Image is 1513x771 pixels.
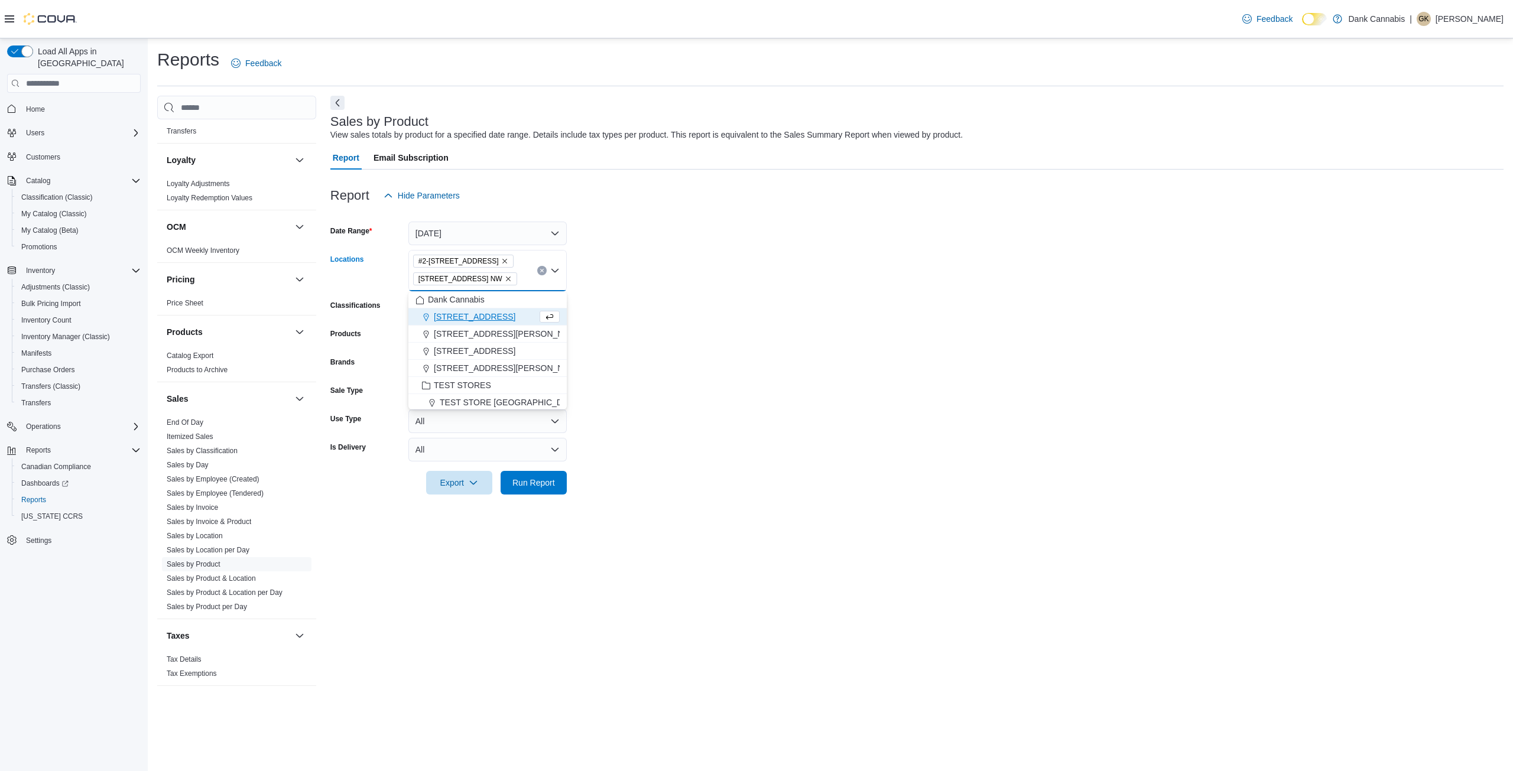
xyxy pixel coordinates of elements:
button: Hide Parameters [379,184,465,207]
span: Itemized Sales [167,432,213,441]
span: My Catalog (Classic) [17,207,141,221]
h3: Products [167,326,203,338]
button: Inventory [2,262,145,279]
button: Reports [12,492,145,508]
span: Catalog [26,176,50,186]
span: Inventory Manager (Classic) [17,330,141,344]
span: [STREET_ADDRESS][PERSON_NAME] [434,328,584,340]
span: Bulk Pricing Import [17,297,141,311]
label: Date Range [330,226,372,236]
a: Sales by Classification [167,447,238,455]
span: Manifests [21,349,51,358]
span: Loyalty Redemption Values [167,193,252,203]
span: [STREET_ADDRESS] [434,311,515,323]
a: Catalog Export [167,352,213,360]
button: Bulk Pricing Import [12,295,145,312]
button: Catalog [2,173,145,189]
span: Settings [21,533,141,548]
span: Operations [26,422,61,431]
span: Operations [21,419,141,434]
button: [STREET_ADDRESS] [408,343,567,360]
span: Bulk Pricing Import [21,299,81,308]
span: Dank Cannabis [428,294,485,305]
div: Taxes [157,652,316,685]
span: Classification (Classic) [17,190,141,204]
span: Users [21,126,141,140]
a: Sales by Invoice & Product [167,518,251,526]
span: TEST STORE [GEOGRAPHIC_DATA] [440,396,580,408]
span: Customers [26,152,60,162]
button: Sales [167,393,290,405]
a: Sales by Product & Location [167,574,256,583]
a: Loyalty Redemption Values [167,194,252,202]
span: TEST STORES [434,379,491,391]
p: | [1410,12,1412,26]
span: Transfers (Classic) [17,379,141,393]
span: Promotions [17,240,141,254]
button: Close list of options [550,266,560,275]
button: [US_STATE] CCRS [12,508,145,525]
span: Sales by Location per Day [167,545,249,555]
a: Sales by Employee (Created) [167,475,259,483]
label: Use Type [330,414,361,424]
span: Settings [26,536,51,545]
span: Run Report [512,477,555,489]
span: Adjustments (Classic) [21,282,90,292]
button: Purchase Orders [12,362,145,378]
button: Users [2,125,145,141]
label: Brands [330,357,355,367]
label: Locations [330,255,364,264]
a: Inventory Count [17,313,76,327]
div: Choose from the following options [408,291,567,497]
a: Sales by Product [167,560,220,568]
span: Inventory [26,266,55,275]
button: Products [293,325,307,339]
button: [STREET_ADDRESS] [408,308,567,326]
a: Sales by Location [167,532,223,540]
a: Loyalty Adjustments [167,180,230,188]
a: Sales by Employee (Tendered) [167,489,264,497]
button: Manifests [12,345,145,362]
a: End Of Day [167,418,203,427]
span: Reports [17,493,141,507]
button: Reports [21,443,56,457]
a: My Catalog (Classic) [17,207,92,221]
button: Pricing [167,274,290,285]
span: GK [1418,12,1428,26]
span: 1829 Ranchlands Blvd. NW [413,272,517,285]
a: Classification (Classic) [17,190,98,204]
a: Inventory Manager (Classic) [17,330,115,344]
a: Feedback [226,51,286,75]
span: Price Sheet [167,298,203,308]
span: Load All Apps in [GEOGRAPHIC_DATA] [33,45,141,69]
span: My Catalog (Beta) [21,226,79,235]
button: Adjustments (Classic) [12,279,145,295]
span: Dashboards [21,479,69,488]
span: Sales by Product per Day [167,602,247,611]
span: #2-3525 26th Ave SE [413,255,514,268]
span: Promotions [21,242,57,252]
div: OCM [157,243,316,262]
button: Taxes [293,629,307,643]
a: Products to Archive [167,366,228,374]
span: Export [433,471,485,495]
span: Transfers [167,126,196,136]
a: Purchase Orders [17,363,80,377]
span: OCM Weekly Inventory [167,246,239,255]
a: Tax Details [167,655,202,663]
span: Purchase Orders [21,365,75,375]
span: Reports [21,495,46,505]
a: Promotions [17,240,62,254]
span: Home [21,101,141,116]
div: Pricing [157,296,316,315]
button: Next [330,96,345,110]
a: Sales by Invoice [167,503,218,512]
button: Transfers (Classic) [12,378,145,395]
a: Feedback [1238,7,1297,31]
button: Inventory Manager (Classic) [12,328,145,345]
button: OCM [167,221,290,233]
label: Is Delivery [330,443,366,452]
a: Sales by Product & Location per Day [167,588,283,597]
